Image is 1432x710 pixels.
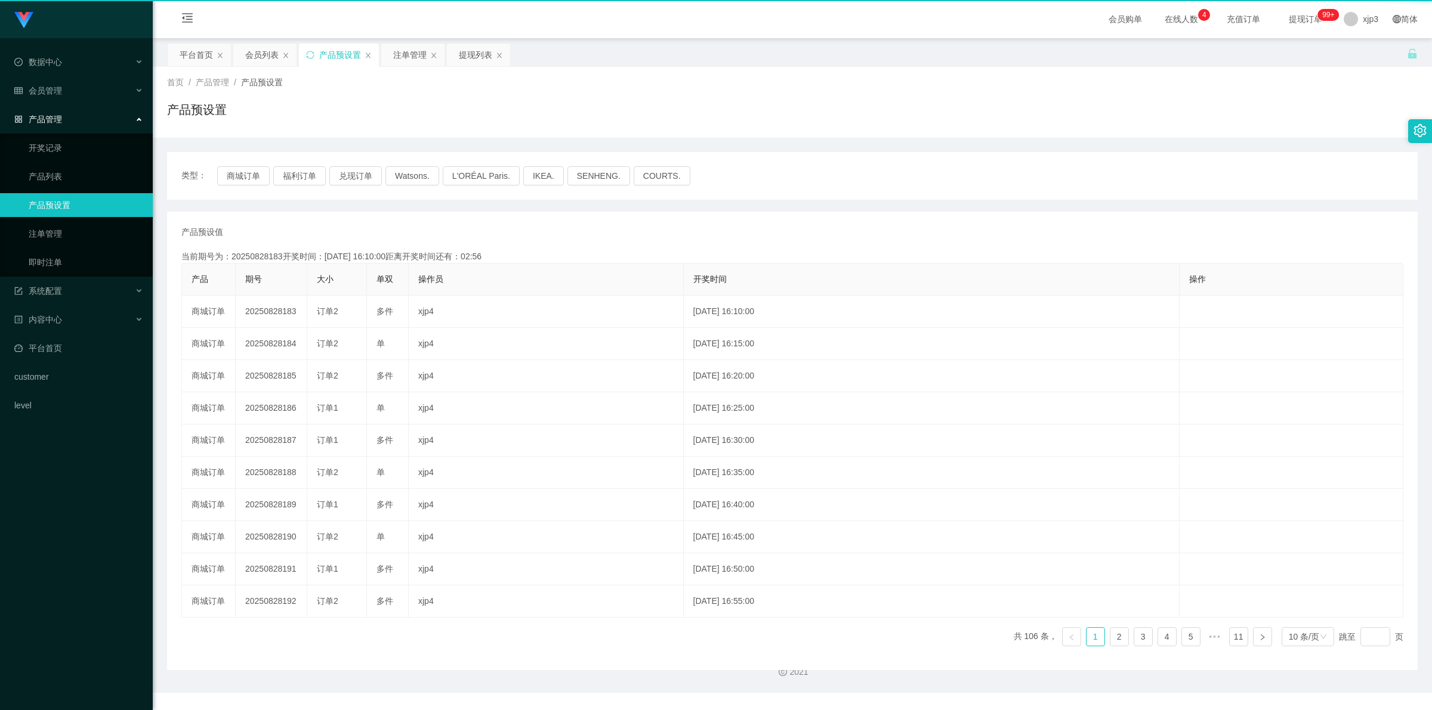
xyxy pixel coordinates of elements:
[14,336,143,360] a: 图标: dashboard平台首页
[409,328,684,360] td: xjp4
[1110,627,1129,646] li: 2
[409,457,684,489] td: xjp4
[376,274,393,284] span: 单双
[1086,627,1105,646] li: 1
[273,166,326,185] button: 福利订单
[1134,628,1152,646] a: 3
[567,166,630,185] button: SENHENG.
[496,52,503,59] i: 图标: close
[317,596,338,606] span: 订单2
[317,274,334,284] span: 大小
[1182,628,1200,646] a: 5
[29,250,143,274] a: 即时注单
[1230,628,1248,646] a: 11
[14,57,62,67] span: 数据中心
[1198,9,1210,21] sup: 4
[684,553,1180,585] td: [DATE] 16:50:00
[317,339,338,348] span: 订单2
[1253,627,1272,646] li: 下一页
[14,114,62,124] span: 产品管理
[245,274,262,284] span: 期号
[684,585,1180,618] td: [DATE] 16:55:00
[182,424,236,457] td: 商城订单
[317,532,338,541] span: 订单2
[376,435,393,445] span: 多件
[29,165,143,188] a: 产品列表
[192,274,208,284] span: 产品
[167,101,227,119] h1: 产品预设置
[1259,634,1266,641] i: 图标: right
[634,166,690,185] button: COURTS.
[189,77,191,87] span: /
[181,226,223,238] span: 产品预设值
[409,424,684,457] td: xjp4
[684,296,1180,328] td: [DATE] 16:10:00
[14,115,23,123] i: 图标: appstore-o
[779,668,787,676] i: 图标: copyright
[196,77,229,87] span: 产品管理
[385,166,439,185] button: Watsons.
[418,274,443,284] span: 操作员
[684,392,1180,424] td: [DATE] 16:25:00
[29,222,143,246] a: 注单管理
[1110,628,1128,646] a: 2
[376,467,385,477] span: 单
[180,44,213,66] div: 平台首页
[182,392,236,424] td: 商城订单
[29,136,143,160] a: 开奖记录
[167,77,184,87] span: 首页
[234,77,236,87] span: /
[14,58,23,66] i: 图标: check-circle-o
[1062,627,1081,646] li: 上一页
[14,286,62,296] span: 系统配置
[14,86,23,95] i: 图标: table
[1087,628,1104,646] a: 1
[684,328,1180,360] td: [DATE] 16:15:00
[409,521,684,553] td: xjp4
[29,193,143,217] a: 产品预设置
[376,596,393,606] span: 多件
[376,564,393,573] span: 多件
[317,467,338,477] span: 订单2
[409,392,684,424] td: xjp4
[376,532,385,541] span: 单
[376,500,393,509] span: 多件
[1181,627,1200,646] li: 5
[1393,15,1401,23] i: 图标: global
[1159,15,1204,23] span: 在线人数
[1283,15,1328,23] span: 提现订单
[182,489,236,521] td: 商城订单
[317,500,338,509] span: 订单1
[1202,9,1206,21] p: 4
[1068,634,1075,641] i: 图标: left
[182,328,236,360] td: 商城订单
[376,371,393,380] span: 多件
[409,360,684,392] td: xjp4
[14,393,143,417] a: level
[376,306,393,316] span: 多件
[282,52,289,59] i: 图标: close
[1414,124,1427,137] i: 图标: setting
[1221,15,1266,23] span: 充值订单
[693,274,727,284] span: 开奖时间
[236,521,307,553] td: 20250828190
[236,424,307,457] td: 20250828187
[317,371,338,380] span: 订单2
[182,296,236,328] td: 商城订单
[1289,628,1319,646] div: 10 条/页
[443,166,520,185] button: L'ORÉAL Paris.
[236,392,307,424] td: 20250828186
[684,489,1180,521] td: [DATE] 16:40:00
[306,51,314,59] i: 图标: sync
[409,489,684,521] td: xjp4
[1158,627,1177,646] li: 4
[14,365,143,389] a: customer
[14,315,23,324] i: 图标: profile
[217,166,270,185] button: 商城订单
[409,296,684,328] td: xjp4
[1339,627,1403,646] div: 跳至 页
[182,521,236,553] td: 商城订单
[241,77,283,87] span: 产品预设置
[14,287,23,295] i: 图标: form
[319,44,361,66] div: 产品预设置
